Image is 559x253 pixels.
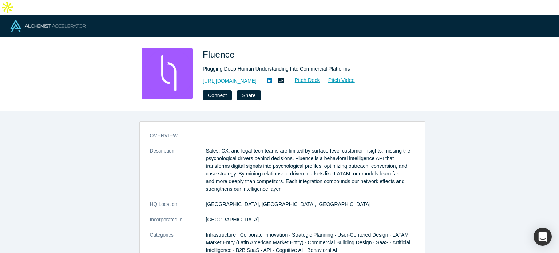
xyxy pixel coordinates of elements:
img: Alchemist Logo [10,20,86,32]
img: Fluence's Logo [142,48,193,99]
button: Connect [203,90,232,100]
dt: Incorporated in [150,216,206,231]
dt: HQ Location [150,201,206,216]
h3: overview [150,132,405,139]
div: Plugging Deep Human Understanding Into Commercial Platforms [203,65,407,73]
dd: [GEOGRAPHIC_DATA], [GEOGRAPHIC_DATA], [GEOGRAPHIC_DATA] [206,201,415,208]
a: Pitch Video [320,76,355,84]
span: Infrastructure · Corporate Innovation · Strategic Planning · User-Centered Design · LATAM Market ... [206,232,411,253]
a: [URL][DOMAIN_NAME] [203,77,257,85]
a: Pitch Deck [287,76,320,84]
dd: [GEOGRAPHIC_DATA] [206,216,415,224]
button: Share [237,90,261,100]
dt: Description [150,147,206,201]
span: Fluence [203,50,237,59]
p: Sales, CX, and legal-tech teams are limited by surface-level customer insights, missing the psych... [206,147,415,193]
